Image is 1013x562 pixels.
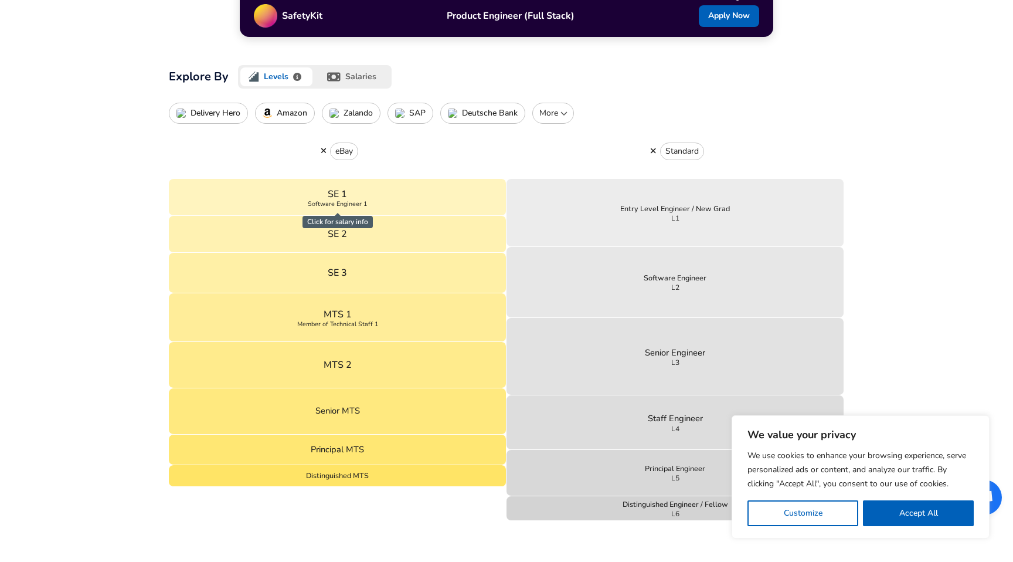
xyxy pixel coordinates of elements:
[302,216,373,228] span: Click for salary info
[448,109,457,118] img: Deutsche BankIcon
[169,293,506,343] button: MTS 1Member of Technical Staff 1
[506,450,844,496] button: Principal EngineerL5
[315,65,392,89] button: salaries
[169,435,506,465] button: Principal MTS
[277,109,307,118] p: Amazon
[648,412,703,425] p: Staff Engineer
[169,253,506,293] button: SE 3
[532,103,574,124] button: More
[506,247,844,318] button: Software EngineerL2
[238,65,315,89] button: levels.fyi logoLevels
[387,103,433,124] button: SAP
[306,470,369,482] p: Distinguished MTS
[255,103,315,124] button: Amazon
[263,109,272,118] img: AmazonIcon
[644,273,706,284] p: Software Engineer
[254,4,277,28] img: Promo Logo
[671,284,679,291] span: L2
[671,475,679,482] span: L5
[409,109,426,118] p: SAP
[335,145,353,157] p: eBay
[671,215,679,222] span: L1
[169,388,506,435] button: Senior MTS
[747,449,974,491] p: We use cookies to enhance your browsing experience, serve personalized ads or content, and analyz...
[344,109,373,118] p: Zalando
[324,358,352,372] p: MTS 2
[311,443,364,456] p: Principal MTS
[169,465,506,487] button: Distinguished MTS
[249,72,259,82] img: levels.fyi logo
[322,103,380,124] button: Zalando
[328,266,347,280] p: SE 3
[462,109,518,118] p: Deutsche Bank
[282,9,322,23] p: SafetyKit
[506,318,844,396] button: Senior EngineerL3
[747,500,858,526] button: Customize
[322,9,699,23] p: Product Engineer (Full Stack)
[328,187,347,201] p: SE 1
[645,463,705,475] p: Principal Engineer
[315,405,360,418] p: Senior MTS
[671,425,679,432] span: L4
[863,500,974,526] button: Accept All
[308,201,367,208] span: Software Engineer 1
[671,510,679,517] span: L6
[176,109,186,118] img: Delivery HeroIcon
[506,179,844,246] button: Entry Level Engineer / New GradL1
[169,103,248,124] button: Delivery Hero
[665,145,699,157] p: Standard
[538,107,569,119] p: More
[329,109,339,118] img: ZalandoIcon
[699,5,759,27] a: Apply Now
[660,143,704,160] button: Standard
[324,307,352,321] p: MTS 1
[169,179,506,216] button: SE 1Software Engineer 1
[671,359,679,366] span: L3
[506,496,844,521] button: Distinguished Engineer / FellowL6
[645,347,705,360] p: Senior Engineer
[440,103,525,124] button: Deutsche Bank
[169,216,506,253] button: SE 2
[395,109,404,118] img: SAPIcon
[506,395,844,449] button: Staff EngineerL4
[623,499,728,510] p: Distinguished Engineer / Fellow
[620,204,730,215] p: Entry Level Engineer / New Grad
[330,143,358,160] button: eBay
[191,109,240,118] p: Delivery Hero
[297,321,378,328] span: Member of Technical Staff 1
[732,415,990,539] div: We value your privacy
[747,428,974,442] p: We value your privacy
[169,342,506,388] button: MTS 2
[169,67,229,86] h2: Explore By
[328,227,347,241] p: SE 2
